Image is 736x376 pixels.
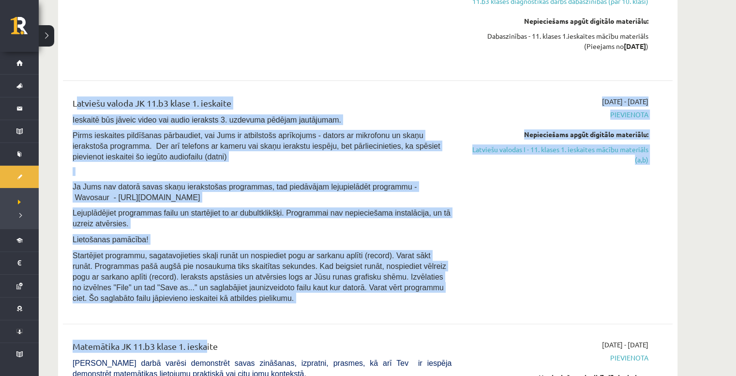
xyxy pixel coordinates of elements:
[466,31,648,51] div: Dabaszinības - 11. klases 1.ieskaites mācību materiāls (Pieejams no )
[466,353,648,363] span: Pievienota
[624,42,646,50] strong: [DATE]
[11,17,39,41] a: Rīgas 1. Tālmācības vidusskola
[73,96,451,114] div: Latviešu valoda JK 11.b3 klase 1. ieskaite
[73,131,440,161] span: Pirms ieskaites pildīšanas pārbaudiet, vai Jums ir atbilstošs aprīkojums - dators ar mikrofonu un...
[466,144,648,165] a: Latviešu valodas I - 11. klases 1. ieskaites mācību materiāls (a,b)
[73,209,451,228] span: Lejuplādējiet programmas failu un startējiet to ar dubultklikšķi. Programmai nav nepieciešama ins...
[73,251,446,302] span: Startējiet programmu, sagatavojieties skaļi runāt un nospiediet pogu ar sarkanu aplīti (record). ...
[73,235,149,244] span: Lietošanas pamācība!
[466,110,648,120] span: Pievienota
[602,340,648,350] span: [DATE] - [DATE]
[73,340,451,358] div: Matemātika JK 11.b3 klase 1. ieskaite
[466,16,648,26] div: Nepieciešams apgūt digitālo materiālu:
[466,129,648,140] div: Nepieciešams apgūt digitālo materiālu:
[73,183,417,202] span: Ja Jums nav datorā savas skaņu ierakstošas programmas, tad piedāvājam lejupielādēt programmu - Wa...
[73,116,341,124] span: Ieskaitē būs jāveic video vai audio ieraksts 3. uzdevuma pēdējam jautājumam.
[602,96,648,107] span: [DATE] - [DATE]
